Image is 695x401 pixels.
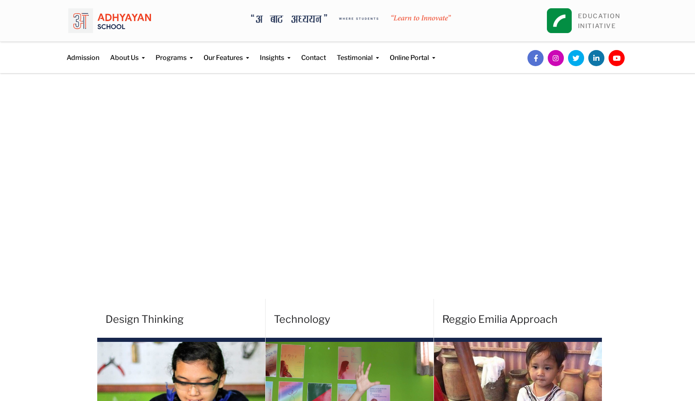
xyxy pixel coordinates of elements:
[337,42,379,63] a: Testimonial
[105,301,265,338] h4: Design Thinking
[67,42,99,63] a: Admission
[390,42,435,63] a: Online Portal
[251,14,451,24] img: A Bata Adhyayan where students learn to Innovate
[68,6,151,35] img: logo
[301,42,326,63] a: Contact
[156,42,193,63] a: Programs
[260,42,290,63] a: Insights
[274,301,434,338] h4: Technology
[442,301,602,338] h4: Reggio Emilia Approach
[204,42,249,63] a: Our Features
[547,8,572,33] img: square_leapfrog
[110,42,145,63] a: About Us
[578,12,621,30] a: EDUCATIONINITIATIVE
